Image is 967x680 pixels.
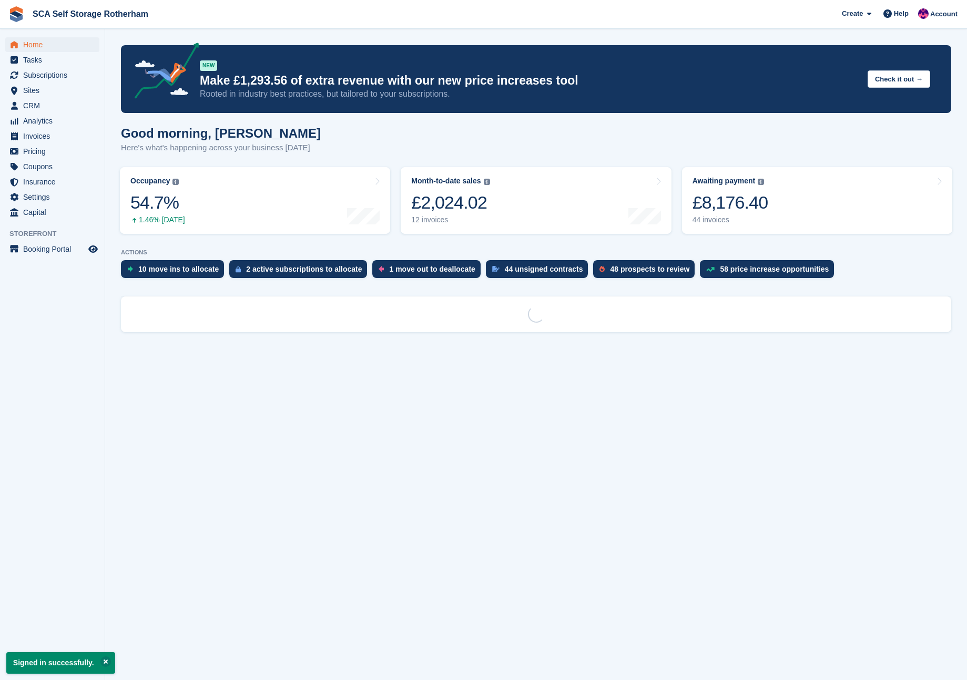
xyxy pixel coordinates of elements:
[720,265,829,273] div: 58 price increase opportunities
[8,6,24,22] img: stora-icon-8386f47178a22dfd0bd8f6a31ec36ba5ce8667c1dd55bd0f319d3a0aa187defe.svg
[120,167,390,234] a: Occupancy 54.7% 1.46% [DATE]
[5,242,99,256] a: menu
[5,114,99,128] a: menu
[484,179,490,185] img: icon-info-grey-7440780725fd019a000dd9b08b2336e03edf1995a4989e88bcd33f0948082b44.svg
[23,68,86,83] span: Subscriptions
[411,177,481,186] div: Month-to-date sales
[610,265,689,273] div: 48 prospects to review
[246,265,362,273] div: 2 active subscriptions to allocate
[121,142,321,154] p: Here's what's happening across your business [DATE]
[492,266,500,272] img: contract_signature_icon-13c848040528278c33f63329250d36e43548de30e8caae1d1a13099fd9432cc5.svg
[23,53,86,67] span: Tasks
[23,242,86,256] span: Booking Portal
[121,249,951,256] p: ACTIONS
[130,192,185,213] div: 54.7%
[411,215,490,224] div: 12 invoices
[127,266,133,272] img: move_ins_to_allocate_icon-fdf77a2bb77ea45bf5b3d319d69a93e2d87916cf1d5bf7949dd705db3b84f3ca.svg
[23,98,86,113] span: CRM
[6,652,115,674] p: Signed in successfully.
[706,267,715,272] img: price_increase_opportunities-93ffe204e8149a01c8c9dc8f82e8f89637d9d84a8eef4429ea346261dce0b2c0.svg
[486,260,594,283] a: 44 unsigned contracts
[5,174,99,189] a: menu
[5,190,99,204] a: menu
[758,179,764,185] img: icon-info-grey-7440780725fd019a000dd9b08b2336e03edf1995a4989e88bcd33f0948082b44.svg
[9,229,105,239] span: Storefront
[130,215,185,224] div: 1.46% [DATE]
[23,144,86,159] span: Pricing
[23,159,86,174] span: Coupons
[126,43,199,102] img: price-adjustments-announcement-icon-8257ccfd72463d97f412b2fc003d46551f7dbcb40ab6d574587a9cd5c0d94...
[130,177,170,186] div: Occupancy
[842,8,863,19] span: Create
[121,126,321,140] h1: Good morning, [PERSON_NAME]
[23,190,86,204] span: Settings
[5,144,99,159] a: menu
[401,167,671,234] a: Month-to-date sales £2,024.02 12 invoices
[23,174,86,189] span: Insurance
[172,179,179,185] img: icon-info-grey-7440780725fd019a000dd9b08b2336e03edf1995a4989e88bcd33f0948082b44.svg
[23,83,86,98] span: Sites
[894,8,909,19] span: Help
[5,53,99,67] a: menu
[23,114,86,128] span: Analytics
[23,37,86,52] span: Home
[5,159,99,174] a: menu
[5,205,99,220] a: menu
[693,192,768,213] div: £8,176.40
[379,266,384,272] img: move_outs_to_deallocate_icon-f764333ba52eb49d3ac5e1228854f67142a1ed5810a6f6cc68b1a99e826820c5.svg
[505,265,583,273] div: 44 unsigned contracts
[200,88,859,100] p: Rooted in industry best practices, but tailored to your subscriptions.
[599,266,605,272] img: prospect-51fa495bee0391a8d652442698ab0144808aea92771e9ea1ae160a38d050c398.svg
[5,98,99,113] a: menu
[868,70,930,88] button: Check it out →
[918,8,929,19] img: Sam Chapman
[5,37,99,52] a: menu
[5,83,99,98] a: menu
[23,129,86,143] span: Invoices
[5,129,99,143] a: menu
[28,5,152,23] a: SCA Self Storage Rotherham
[682,167,952,234] a: Awaiting payment £8,176.40 44 invoices
[411,192,490,213] div: £2,024.02
[930,9,958,19] span: Account
[693,215,768,224] div: 44 invoices
[87,243,99,255] a: Preview store
[236,266,241,273] img: active_subscription_to_allocate_icon-d502201f5373d7db506a760aba3b589e785aa758c864c3986d89f69b8ff3...
[23,205,86,220] span: Capital
[593,260,700,283] a: 48 prospects to review
[693,177,756,186] div: Awaiting payment
[200,73,859,88] p: Make £1,293.56 of extra revenue with our new price increases tool
[700,260,839,283] a: 58 price increase opportunities
[372,260,485,283] a: 1 move out to deallocate
[229,260,372,283] a: 2 active subscriptions to allocate
[138,265,219,273] div: 10 move ins to allocate
[121,260,229,283] a: 10 move ins to allocate
[389,265,475,273] div: 1 move out to deallocate
[5,68,99,83] a: menu
[200,60,217,71] div: NEW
